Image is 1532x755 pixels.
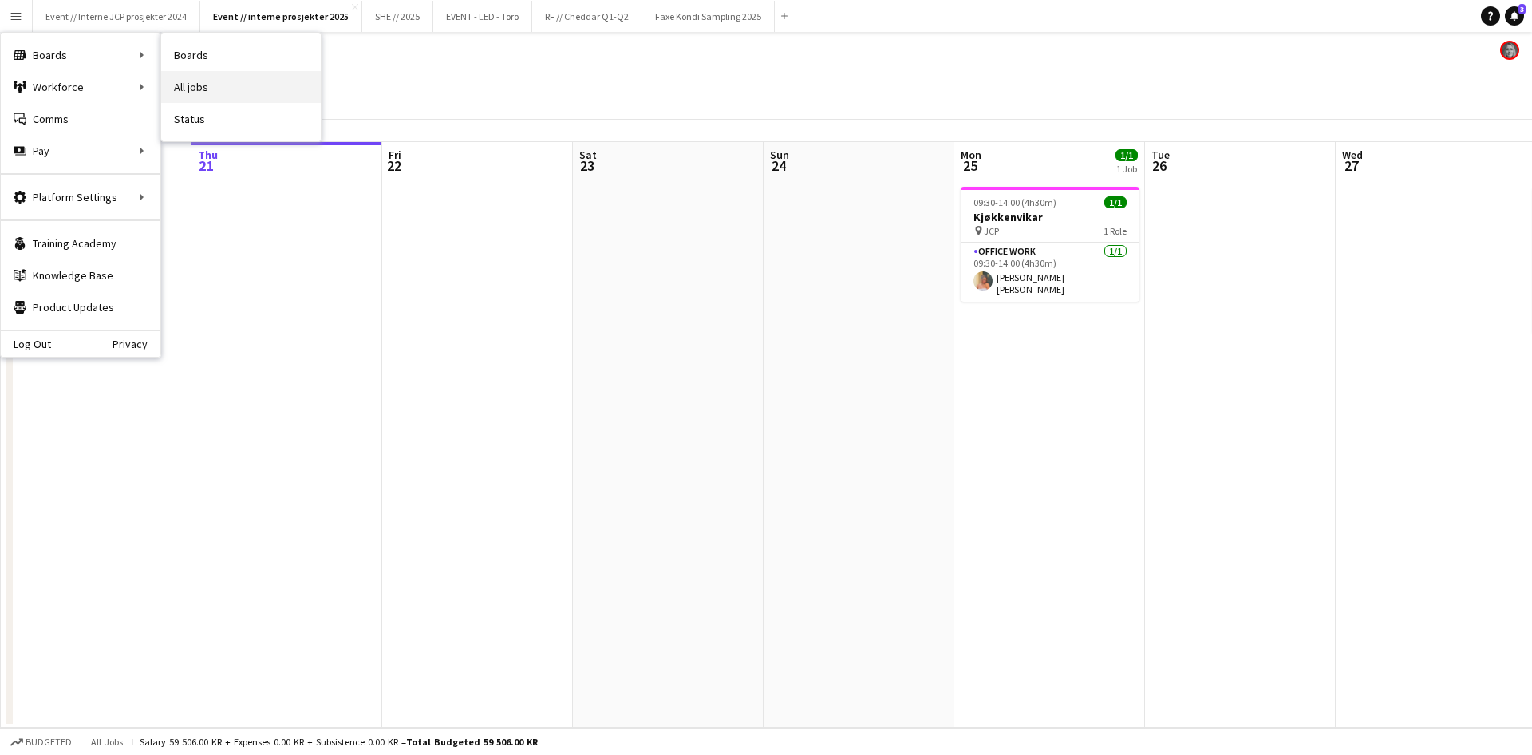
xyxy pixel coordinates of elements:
[26,737,72,748] span: Budgeted
[961,243,1139,302] app-card-role: Office work1/109:30-14:00 (4h30m)[PERSON_NAME] [PERSON_NAME]
[642,1,775,32] button: Faxe Kondi Sampling 2025
[1,291,160,323] a: Product Updates
[958,156,981,175] span: 25
[1115,149,1138,161] span: 1/1
[1,103,160,135] a: Comms
[161,39,321,71] a: Boards
[1342,148,1363,162] span: Wed
[433,1,532,32] button: EVENT - LED - Toro
[195,156,218,175] span: 21
[1505,6,1524,26] a: 3
[1104,196,1127,208] span: 1/1
[161,103,321,135] a: Status
[113,338,160,350] a: Privacy
[88,736,126,748] span: All jobs
[406,736,538,748] span: Total Budgeted 59 506.00 KR
[577,156,597,175] span: 23
[1149,156,1170,175] span: 26
[961,148,981,162] span: Mon
[1151,148,1170,162] span: Tue
[1,259,160,291] a: Knowledge Base
[1,181,160,213] div: Platform Settings
[1,227,160,259] a: Training Academy
[1518,4,1526,14] span: 3
[973,196,1056,208] span: 09:30-14:00 (4h30m)
[386,156,401,175] span: 22
[8,733,74,751] button: Budgeted
[961,210,1139,224] h3: Kjøkkenvikar
[532,1,642,32] button: RF // Cheddar Q1-Q2
[33,1,200,32] button: Event // Interne JCP prosjekter 2024
[1340,156,1363,175] span: 27
[200,1,362,32] button: Event // interne prosjekter 2025
[1,338,51,350] a: Log Out
[984,225,999,237] span: JCP
[362,1,433,32] button: SHE // 2025
[1500,41,1519,60] app-user-avatar: Julie Minken
[770,148,789,162] span: Sun
[389,148,401,162] span: Fri
[1,135,160,167] div: Pay
[1,71,160,103] div: Workforce
[768,156,789,175] span: 24
[1104,225,1127,237] span: 1 Role
[161,71,321,103] a: All jobs
[579,148,597,162] span: Sat
[1,39,160,71] div: Boards
[961,187,1139,302] app-job-card: 09:30-14:00 (4h30m)1/1Kjøkkenvikar JCP1 RoleOffice work1/109:30-14:00 (4h30m)[PERSON_NAME] [PERSO...
[198,148,218,162] span: Thu
[1116,163,1137,175] div: 1 Job
[140,736,538,748] div: Salary 59 506.00 KR + Expenses 0.00 KR + Subsistence 0.00 KR =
